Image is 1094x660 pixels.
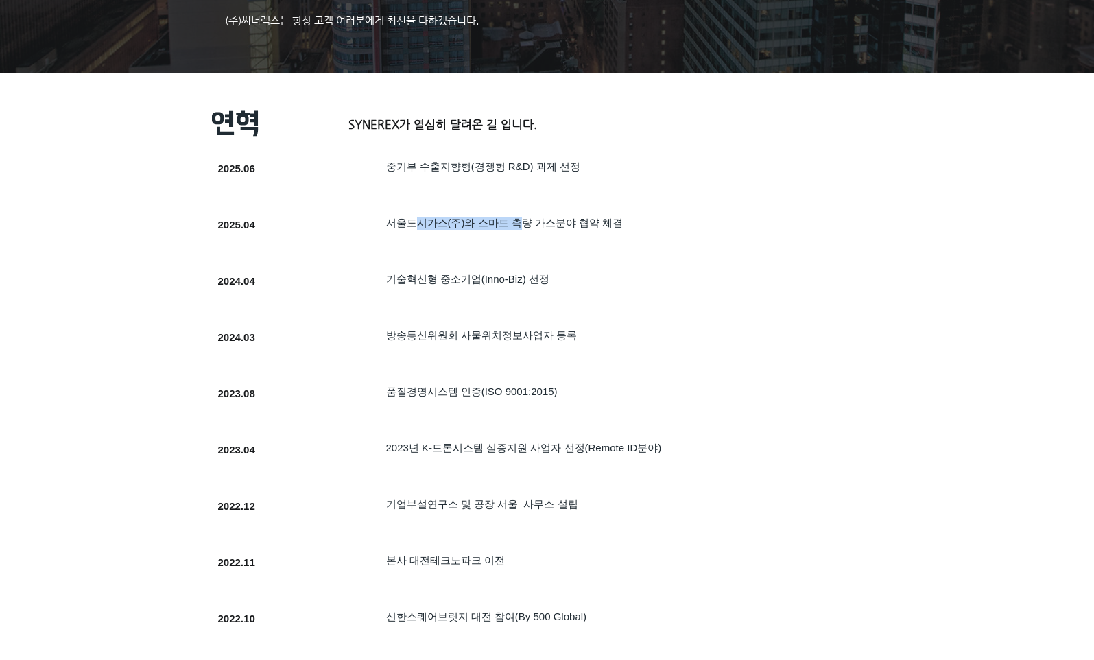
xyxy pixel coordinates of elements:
[386,442,662,453] span: 2023년 K-드론시스템 실증지원 사업자 선정(Remote ID분야)
[218,331,255,343] span: 2024.03
[225,14,479,26] span: (주)씨너렉스는 항상 고객 여러분에게 최선을 다하겠습니다.
[386,611,587,622] span: 신한스퀘어브릿지 대전 참여(By 500 Global)
[386,161,580,172] span: ​중기부 수출지향형(경쟁형 R&D) 과제 선정
[386,217,623,228] span: 서울도시가스(주)와 스마트 측량 가스분야 협약 체결
[218,219,255,231] span: 2025.04
[386,273,549,285] span: ​기술혁신형 중소기업(Inno-Biz) 선정
[386,554,505,566] span: 본사 대전테크노파크 이전
[386,498,578,510] span: 기업부설연구소 및 공장 서울 사무소 설립
[218,556,255,568] span: 2022.11
[218,388,255,399] span: 2023.08
[218,613,255,624] span: 2022.10
[348,117,537,131] span: SYNEREX가 열심히 달려온 길 입니다.
[218,444,255,456] span: 2023.04
[211,108,259,139] span: 연혁
[218,500,255,512] span: 2022.12
[840,228,1094,660] iframe: Wix Chat
[218,163,255,174] span: 2025.06
[218,275,255,287] span: 2024.04
[386,329,577,341] span: 방송통신위원회 사물위치정보사업자 등록
[386,386,558,397] span: ​품질경영시스템 인증(ISO 9001:2015)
